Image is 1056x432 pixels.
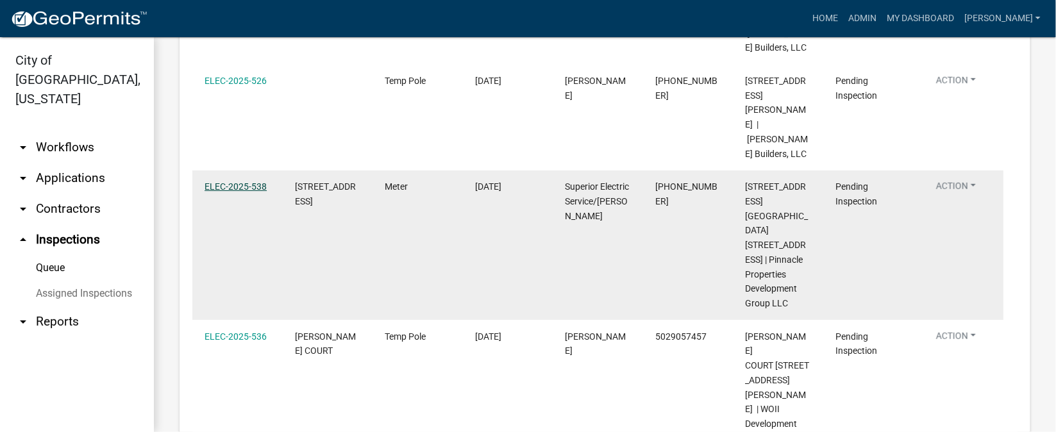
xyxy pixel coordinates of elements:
a: [PERSON_NAME] [959,6,1046,31]
span: Pending Inspection [835,181,877,206]
span: ROBIN COURT [295,331,356,356]
div: [DATE] [475,179,541,194]
button: Action [926,179,986,198]
span: Pending Inspection [835,331,877,356]
span: 7983 Stacy Springs Blvd. | Steve Thieneman Builders, LLC [745,76,808,159]
span: Meter [385,181,408,192]
a: My Dashboard [882,6,959,31]
i: arrow_drop_down [15,314,31,329]
i: arrow_drop_down [15,140,31,155]
span: 3401 PRESTWICK SQUARE DRIVE 3413 PRESTWICK SQUARE DR., APT. #68 | Pinnacle Properties Development... [745,181,808,308]
span: Temp Pole [385,76,426,86]
a: ELEC-2025-526 [205,76,267,86]
span: Temp Pole [385,331,426,342]
div: [DATE] [475,329,541,344]
span: 5029057457 [655,331,707,342]
span: Superior Electric Service/Martin Pelayo [565,181,629,221]
i: arrow_drop_down [15,170,31,186]
div: [DATE] [475,74,541,88]
a: Admin [843,6,882,31]
span: 812-989-6363 [655,181,717,206]
span: William B Crist Jr [565,76,626,101]
i: arrow_drop_up [15,232,31,247]
span: Cindy Hunton [565,331,626,356]
span: 502 616-5598 [655,76,717,101]
button: Action [926,329,986,348]
button: Action [926,74,986,92]
a: ELEC-2025-536 [205,331,267,342]
span: 3401 PRESTWICK SQUARE DRIVE [295,181,356,206]
a: ELEC-2025-538 [205,181,267,192]
span: Pending Inspection [835,76,877,101]
i: arrow_drop_down [15,201,31,217]
a: Home [807,6,843,31]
